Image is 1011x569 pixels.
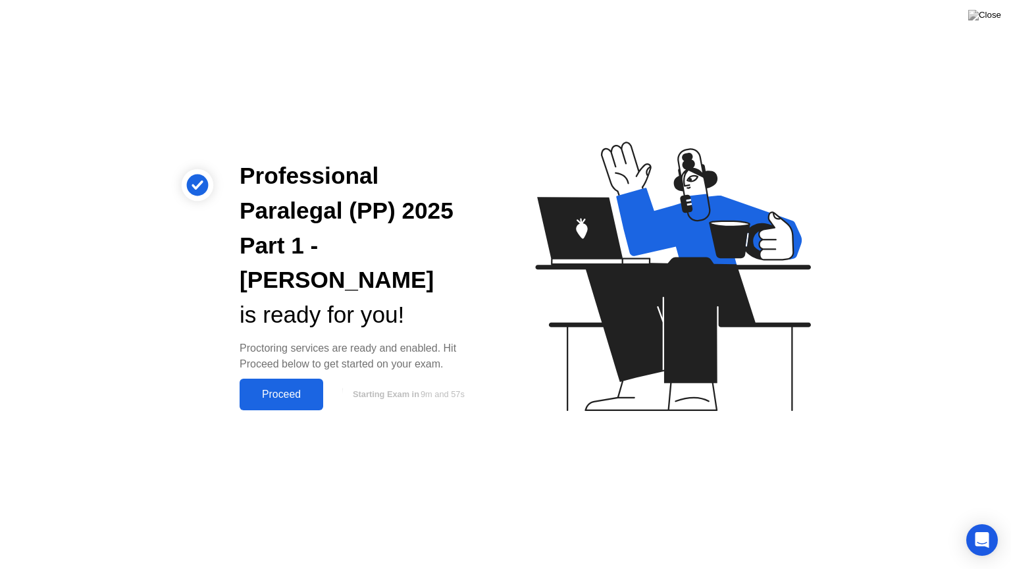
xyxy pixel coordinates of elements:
div: Professional Paralegal (PP) 2025 Part 1 - [PERSON_NAME] [240,159,484,298]
div: Open Intercom Messenger [966,524,998,556]
span: 9m and 57s [421,389,465,399]
div: is ready for you! [240,298,484,333]
div: Proceed [244,389,319,400]
button: Proceed [240,379,323,410]
img: Close [968,10,1001,20]
div: Proctoring services are ready and enabled. Hit Proceed below to get started on your exam. [240,340,484,372]
button: Starting Exam in9m and 57s [330,382,484,407]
